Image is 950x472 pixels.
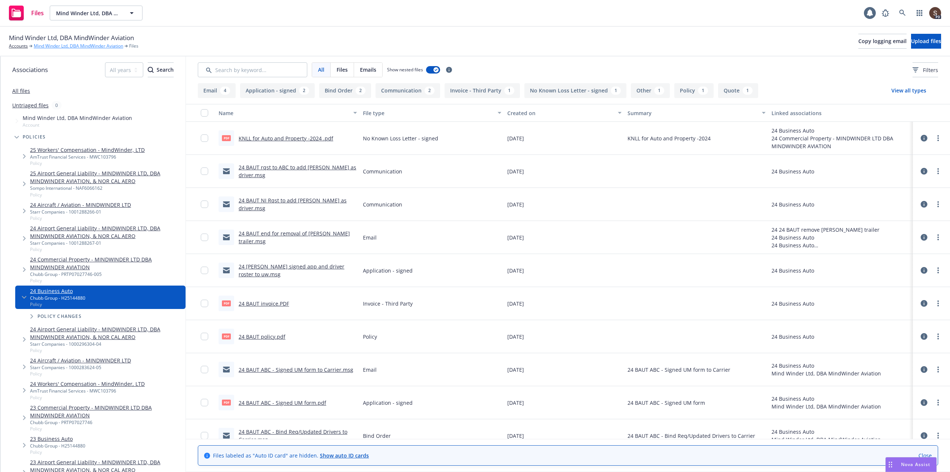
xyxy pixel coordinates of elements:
span: [DATE] [507,134,524,142]
span: [DATE] [507,432,524,440]
span: pdf [222,333,231,339]
div: Chubb Group - PRTP07027746-005 [30,271,183,277]
input: Toggle Row Selected [201,267,208,274]
span: Email [363,234,377,241]
a: Mind Winder Ltd, DBA MindWinder Aviation [34,43,123,49]
span: Policy [30,301,85,307]
a: 24 BAUT invoice.PDF [239,300,289,307]
span: Policy changes [37,314,82,319]
div: Starr Companies - 1001288267-01 [30,240,183,246]
a: 24 Business Auto [30,287,85,295]
div: Starr Companies - 1000283624-05 [30,364,131,371]
span: Policy [30,394,145,401]
a: Show auto ID cards [320,452,369,459]
div: Chubb Group - PRTP07027746 [30,419,183,426]
button: Linked associations [769,104,913,122]
div: 2 [299,87,309,95]
div: Search [148,63,174,77]
a: 24 Workers' Compensation - MindWinder, LTD [30,380,145,388]
a: more [934,299,943,308]
button: Quote [718,83,758,98]
span: [DATE] [507,333,524,341]
div: 24 Business Auto [772,395,881,403]
a: more [934,200,943,209]
div: AmTrust Financial Services - MWC103796 [30,388,145,394]
div: Linked associations [772,109,910,117]
input: Select all [201,109,208,117]
span: Files [337,66,348,74]
span: Policy [30,246,183,253]
span: All [318,66,324,74]
input: Toggle Row Selected [201,234,208,241]
div: Drag to move [886,458,895,472]
a: Untriaged files [12,101,49,109]
div: 1 [611,87,621,95]
svg: Search [148,67,154,73]
button: View all types [879,83,938,98]
div: 24 Business Auto [772,362,881,370]
div: 1 [743,87,753,95]
span: Policy [30,277,183,284]
div: 24 Business Auto [772,333,814,341]
a: more [934,266,943,275]
div: Sompo International - NAF6066162 [30,185,183,191]
a: 25 Workers' Compensation - MindWinder, LTD [30,146,145,154]
button: Invoice - Third Party [445,83,520,98]
div: 24 Business Auto [772,201,814,208]
div: Mind Winder Ltd, DBA MindWinder Aviation [772,403,881,410]
a: 24 BAUT ABC - Signed UM form to Carrier.msg [239,366,353,373]
div: 4 [220,87,230,95]
a: 24 BAUT NI Rqst to add [PERSON_NAME] as driver.msg [239,197,347,212]
span: Policy [30,426,183,432]
span: PDF [222,300,231,306]
input: Toggle Row Selected [201,134,208,142]
span: Mind Winder Ltd, DBA MindWinder Aviation [23,114,132,122]
span: Policies [23,135,46,139]
div: Starr Companies - 1000296304-04 [30,341,183,347]
div: 24 Business Auto [772,234,902,241]
div: 24 Commercial Property - MINDWINDER LTD DBA MINDWINDER AVIATION [772,134,910,150]
a: All files [12,87,30,94]
input: Search by keyword... [198,62,307,77]
span: Nova Assist [901,461,930,468]
span: Files labeled as "Auto ID card" are hidden. [213,452,369,459]
span: No Known Loss Letter - signed [363,134,438,142]
div: 1 [698,87,708,95]
input: Toggle Row Selected [201,201,208,208]
span: Policy [30,347,183,354]
span: Application - signed [363,267,413,274]
div: 24 Business Auto [772,267,814,274]
a: Search [895,6,910,20]
span: Associations [12,65,48,75]
span: Policy [363,333,377,341]
a: Switch app [912,6,927,20]
span: Policy [30,449,85,455]
div: Summary [628,109,758,117]
span: Copy logging email [858,38,907,45]
a: 24 Commercial Property - MINDWINDER LTD DBA MINDWINDER AVIATION [30,255,183,271]
span: Mind Winder Ltd, DBA MindWinder Aviation [9,33,134,43]
span: Communication [363,167,402,175]
button: Email [198,83,236,98]
a: 24 Airport General Liability - MINDWINDER LTD, DBA MINDWINDER AVIATION, & NOR CAL AERO [30,325,183,341]
span: Policy [30,371,131,377]
span: [DATE] [507,366,524,374]
button: No Known Loss Letter - signed [524,83,626,98]
span: [DATE] [507,201,524,208]
a: 24 BAUT ABC - Bind Req/Updated Drivers to Carrier.msg [239,428,347,443]
div: File type [363,109,493,117]
a: Report a Bug [878,6,893,20]
span: Filters [913,66,938,74]
div: 0 [52,101,62,110]
div: 1 [654,87,664,95]
span: Invoice - Third Party [363,300,413,307]
input: Toggle Row Selected [201,333,208,340]
a: more [934,431,943,440]
button: Upload files [911,34,941,49]
button: Communication [376,83,440,98]
span: Email [363,366,377,374]
input: Toggle Row Selected [201,399,208,406]
a: 24 Airport General Liability - MINDWINDER LTD, DBA MINDWINDER AVIATION, & NOR CAL AERO [30,224,183,240]
a: 24 BAUT rqst to ABC to add [PERSON_NAME] as driver.msg [239,164,356,179]
div: Chubb Group - H25144880 [30,443,85,449]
